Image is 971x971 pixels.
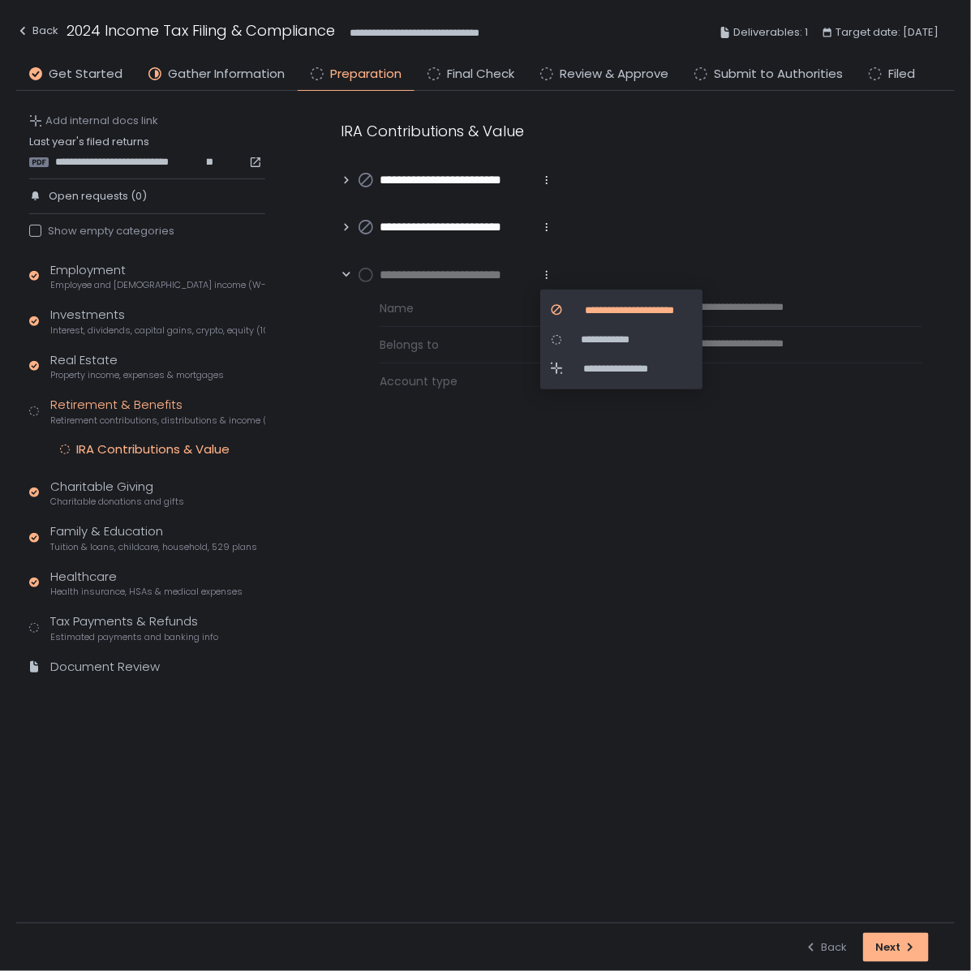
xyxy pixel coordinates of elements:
span: Interest, dividends, capital gains, crypto, equity (1099s, K-1s) [50,324,265,337]
span: Review & Approve [560,65,668,84]
div: Employment [50,261,265,292]
div: Back [16,21,58,41]
span: Final Check [447,65,514,84]
span: Submit to Authorities [714,65,843,84]
span: Health insurance, HSAs & medical expenses [50,586,243,598]
span: Retirement contributions, distributions & income (1099-R, 5498) [50,415,265,427]
span: Employee and [DEMOGRAPHIC_DATA] income (W-2s) [50,279,265,291]
span: Estimated payments and banking info [50,631,218,643]
span: Gather Information [168,65,285,84]
span: Filed [888,65,915,84]
span: Target date: [DATE] [836,23,939,42]
span: Get Started [49,65,122,84]
div: Next [875,940,917,955]
button: Back [805,933,847,962]
button: Back [16,19,58,46]
button: Next [863,933,929,962]
button: Add internal docs link [29,114,158,128]
div: Back [805,940,847,955]
div: Healthcare [50,568,243,599]
div: Tax Payments & Refunds [50,612,218,643]
div: Real Estate [50,351,224,382]
h1: 2024 Income Tax Filing & Compliance [67,19,335,41]
div: Document Review [50,658,160,677]
div: Last year's filed returns [29,135,265,169]
span: Charitable donations and gifts [50,496,184,508]
span: Tuition & loans, childcare, household, 529 plans [50,541,257,553]
div: Family & Education [50,522,257,553]
div: Retirement & Benefits [50,396,265,427]
span: Property income, expenses & mortgages [50,369,224,381]
span: Belongs to [380,337,632,353]
span: Open requests (0) [49,189,147,204]
div: IRA Contributions & Value [341,120,922,142]
div: Investments [50,306,265,337]
div: Charitable Giving [50,478,184,509]
span: Account type [380,373,632,389]
span: Deliverables: 1 [733,23,808,42]
div: IRA Contributions & Value [76,441,230,458]
span: Preparation [330,65,402,84]
span: Name [380,300,632,316]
